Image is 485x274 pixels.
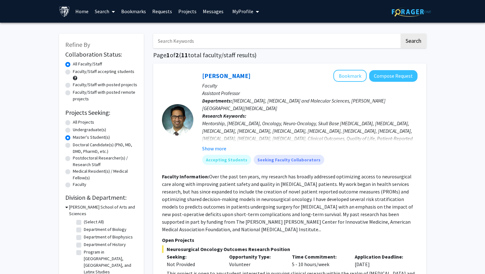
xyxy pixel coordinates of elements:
[350,253,413,268] div: [DATE]
[175,51,179,59] span: 2
[167,253,220,260] p: Seeking:
[202,72,251,80] a: [PERSON_NAME]
[65,51,137,58] h2: Collaboration Status:
[292,253,345,260] p: Time Commitment:
[73,155,137,168] label: Postdoctoral Researcher(s) / Research Staff
[92,0,118,22] a: Search
[73,68,134,75] label: Faculty/Staff accepting students
[224,253,287,268] div: Volunteer
[202,113,246,119] b: Research Keywords:
[73,89,137,102] label: Faculty/Staff with posted remote projects
[202,145,226,152] button: Show more
[202,98,385,111] span: [MEDICAL_DATA], [MEDICAL_DATA] and Molecular Sciences, [PERSON_NAME][GEOGRAPHIC_DATA][MEDICAL_DATA]
[162,245,418,253] span: Neurosurgical Oncology Outcomes Research Position
[73,119,94,126] label: All Projects
[153,51,426,59] h1: Page of ( total faculty/staff results)
[202,82,418,89] p: Faculty
[59,6,70,17] img: Johns Hopkins University Logo
[84,234,133,240] label: Department of Biophysics
[229,253,283,260] p: Opportunity Type:
[355,253,408,260] p: Application Deadline:
[392,7,431,17] img: ForagerOne Logo
[167,260,220,268] div: Not Provided
[65,109,137,116] h2: Projects Seeking:
[84,226,127,233] label: Department of Biology
[84,219,104,225] label: (Select All)
[232,8,253,14] span: My Profile
[84,241,126,248] label: Department of History
[254,155,324,165] mat-chip: Seeking Faculty Collaborators
[73,126,106,133] label: Undergraduate(s)
[73,168,137,181] label: Medical Resident(s) / Medical Fellow(s)
[73,181,86,188] label: Faculty
[65,194,137,201] h2: Division & Department:
[118,0,149,22] a: Bookmarks
[65,41,90,48] span: Refine By
[202,155,251,165] mat-chip: Accepting Students
[287,253,350,268] div: 5 - 10 hours/week
[181,51,188,59] span: 11
[162,173,209,180] b: Faculty Information:
[73,142,137,155] label: Doctoral Candidate(s) (PhD, MD, DMD, PharmD, etc.)
[202,120,418,165] div: Mentorship, [MEDICAL_DATA], Oncology, Neuro-Oncology, Skull Base [MEDICAL_DATA], [MEDICAL_DATA], ...
[73,134,110,141] label: Master's Student(s)
[153,34,400,48] input: Search Keywords
[73,81,137,88] label: Faculty/Staff with posted projects
[401,34,426,48] button: Search
[162,173,413,232] fg-read-more: Over the past ten years, my research has broadly addressed optimizing access to neurosurgical car...
[200,0,227,22] a: Messages
[333,70,367,82] button: Add Raj Mukherjee to Bookmarks
[72,0,92,22] a: Home
[69,204,137,217] h3: [PERSON_NAME] School of Arts and Sciences
[175,0,200,22] a: Projects
[73,61,102,67] label: All Faculty/Staff
[5,246,27,269] iframe: Chat
[202,98,232,104] b: Departments:
[162,236,418,244] p: Open Projects
[149,0,175,22] a: Requests
[202,89,418,97] p: Assistant Professor
[166,51,170,59] span: 1
[369,70,418,82] button: Compose Request to Raj Mukherjee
